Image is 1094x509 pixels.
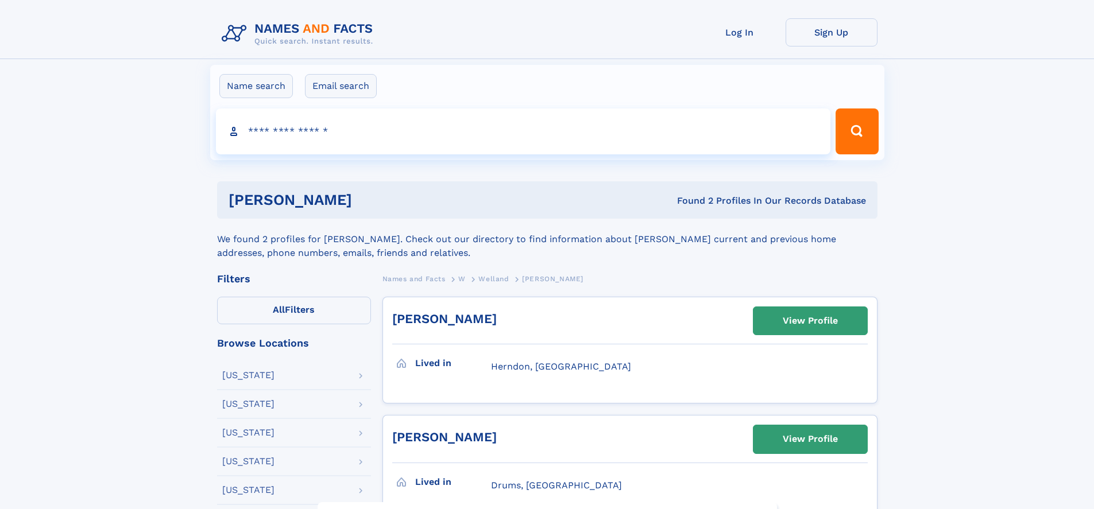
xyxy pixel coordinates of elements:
[382,271,446,286] a: Names and Facts
[478,271,509,286] a: Welland
[222,428,275,437] div: [US_STATE]
[491,361,631,372] span: Herndon, [GEOGRAPHIC_DATA]
[783,308,838,334] div: View Profile
[222,485,275,495] div: [US_STATE]
[415,472,491,492] h3: Lived in
[219,74,293,98] label: Name search
[458,275,466,283] span: W
[694,18,786,46] a: Log In
[392,430,497,444] a: [PERSON_NAME]
[478,275,509,283] span: Welland
[217,274,371,284] div: Filters
[415,353,491,373] h3: Lived in
[491,480,622,491] span: Drums, [GEOGRAPHIC_DATA]
[515,195,866,207] div: Found 2 Profiles In Our Records Database
[217,219,877,260] div: We found 2 profiles for [PERSON_NAME]. Check out our directory to find information about [PERSON_...
[458,271,466,286] a: W
[836,108,878,154] button: Search Button
[222,371,275,380] div: [US_STATE]
[786,18,877,46] a: Sign Up
[222,457,275,466] div: [US_STATE]
[392,312,497,326] a: [PERSON_NAME]
[222,399,275,409] div: [US_STATE]
[522,275,583,283] span: [PERSON_NAME]
[217,18,382,49] img: Logo Names and Facts
[305,74,377,98] label: Email search
[229,193,515,207] h1: [PERSON_NAME]
[217,338,371,348] div: Browse Locations
[217,297,371,324] label: Filters
[753,425,867,453] a: View Profile
[216,108,831,154] input: search input
[783,426,838,452] div: View Profile
[273,304,285,315] span: All
[753,307,867,335] a: View Profile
